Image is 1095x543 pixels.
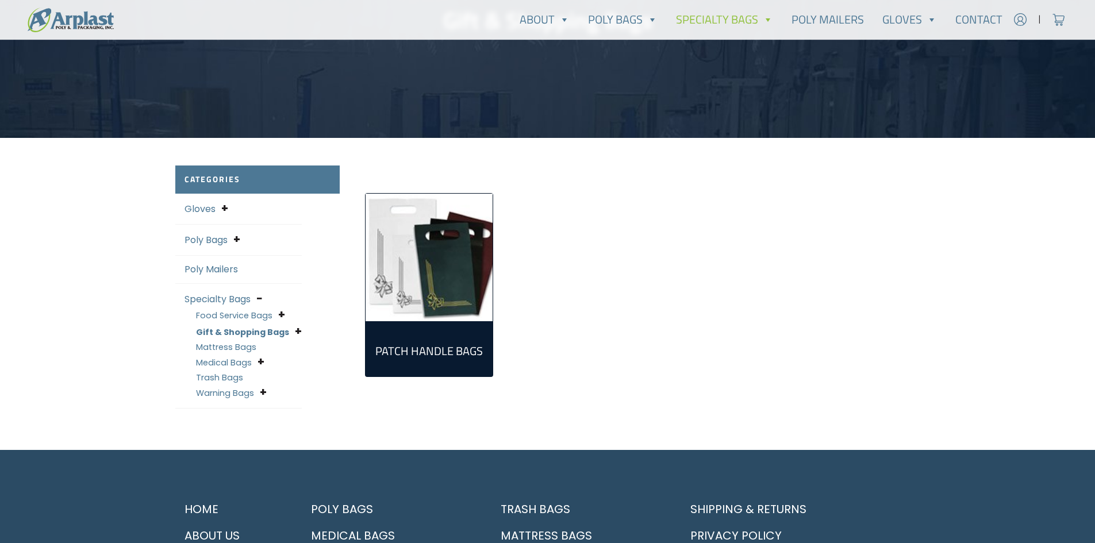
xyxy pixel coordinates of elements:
a: Poly Bags [302,496,478,522]
a: Trash Bags [491,496,667,522]
img: Patch Handle Bags [366,194,493,321]
a: Specialty Bags [185,292,251,306]
a: Poly Mailers [185,263,238,276]
a: Mattress Bags [196,341,256,353]
h2: Categories [175,165,340,194]
a: Gift & Shopping Bags [196,326,289,338]
a: Food Service Bags [196,310,272,321]
a: Shipping & Returns [681,496,920,522]
a: About [510,8,579,31]
a: Visit product category Patch Handle Bags [375,330,484,367]
a: Gloves [873,8,946,31]
a: Contact [946,8,1012,31]
a: Specialty Bags [667,8,782,31]
a: Trash Bags [196,372,243,383]
a: Poly Bags [185,233,228,247]
a: Home [175,496,288,522]
a: Poly Mailers [782,8,873,31]
a: Visit product category Patch Handle Bags [366,194,493,321]
a: Gloves [185,202,216,215]
img: logo [28,7,114,32]
span: | [1038,13,1041,26]
a: Warning Bags [196,387,254,399]
h2: Patch Handle Bags [375,344,484,358]
a: Medical Bags [196,357,252,368]
a: Poly Bags [579,8,667,31]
